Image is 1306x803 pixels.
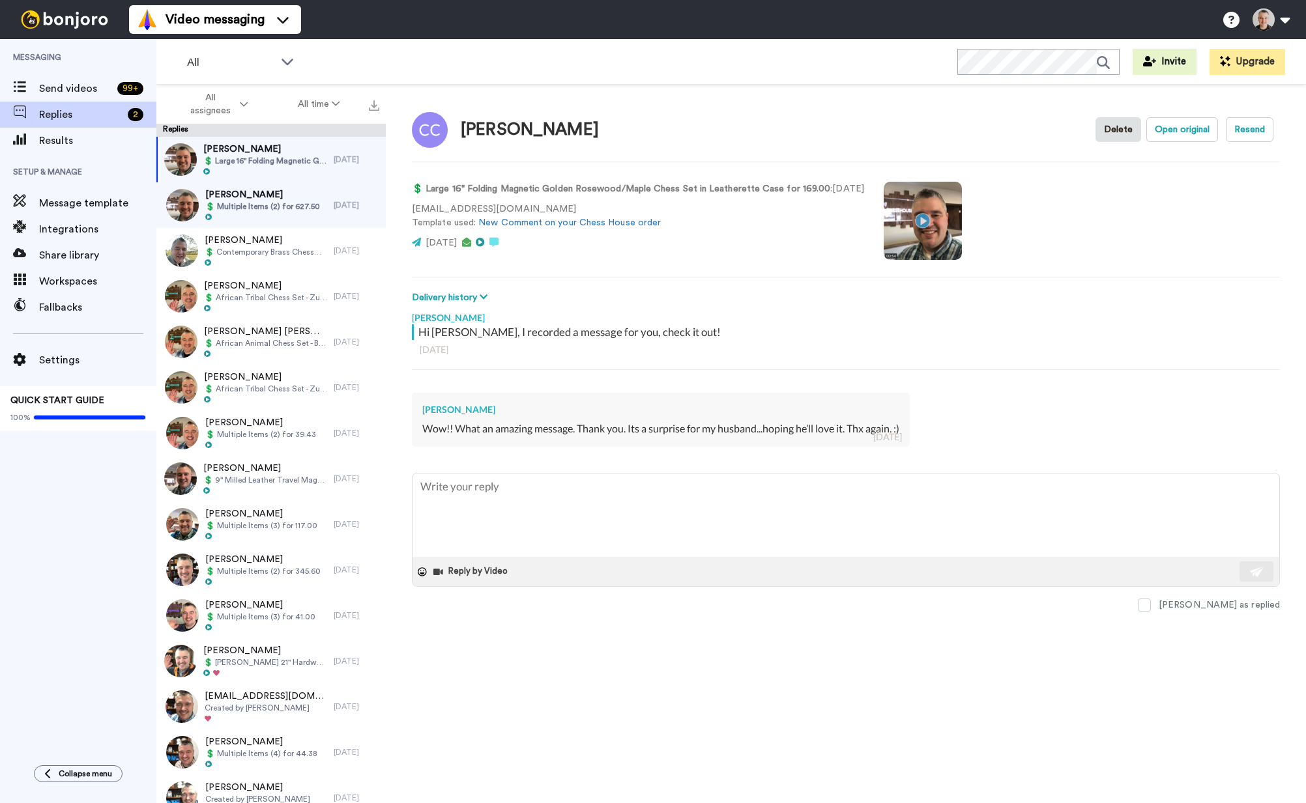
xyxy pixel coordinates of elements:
span: [PERSON_NAME] [205,507,317,520]
a: [PERSON_NAME]💲 Large 16" Folding Magnetic Golden Rosewood/Maple Chess Set in Leatherette Case for... [156,137,386,182]
div: [PERSON_NAME] [412,305,1280,324]
img: Image of Casey Collins [412,112,448,148]
div: Wow!! What an amazing message. Thank you. Its a surprise for my husband...hoping he’ll love it. T... [422,421,899,436]
span: QUICK START GUIDE [10,396,104,405]
div: [DATE] [334,473,379,484]
span: 💲 Multiple Items (2) for 627.50 [205,201,320,212]
div: [DATE] [873,430,902,444]
span: Results [39,133,156,148]
div: [DATE] [334,793,379,803]
div: 2 [128,108,143,121]
button: Export all results that match these filters now. [365,94,383,114]
span: All assignees [184,91,237,117]
span: Created by [PERSON_NAME] [205,703,327,713]
a: [PERSON_NAME]💲 Multiple Items (2) for 627.50[DATE] [156,182,386,228]
a: [PERSON_NAME] [PERSON_NAME]💲 African Animal Chess Set - Big 5 Busts for 273.89[DATE] [156,319,386,365]
span: [PERSON_NAME] [203,462,327,475]
span: Replies [39,107,123,122]
div: [DATE] [334,610,379,621]
img: 993291a9-9b94-46f6-aae3-12796e0d7e6c-thumb.jpg [164,645,197,677]
a: [PERSON_NAME]💲 Multiple Items (2) for 39.43[DATE] [156,410,386,456]
button: All time [273,92,366,116]
a: [PERSON_NAME]💲 9" Milled Leather Travel Magnetic Chess Set with Wood Pieces for 68.95[DATE] [156,456,386,501]
a: [PERSON_NAME]💲 Multiple Items (3) for 117.00[DATE] [156,501,386,547]
div: [DATE] [334,291,379,302]
p: : [DATE] [412,182,864,196]
a: [PERSON_NAME]💲 African Tribal Chess Set - Zulu / Ndebele (Small) for 101.24[DATE] [156,365,386,410]
a: [PERSON_NAME]💲 Multiple Items (4) for 44.38[DATE] [156,729,386,775]
a: [PERSON_NAME]💲 Multiple Items (2) for 345.60[DATE] [156,547,386,593]
span: [PERSON_NAME] [204,279,327,292]
div: Hi [PERSON_NAME], I recorded a message for you, check it out! [418,324,1277,340]
span: 100% [10,412,31,423]
img: export.svg [369,100,379,111]
p: [EMAIL_ADDRESS][DOMAIN_NAME] Template used: [412,203,864,230]
span: 💲 Multiple Items (3) for 41.00 [205,612,315,622]
button: Collapse menu [34,765,123,782]
span: Message template [39,195,156,211]
img: 64a27212-6be6-4421-86b3-dc4a9c8c7fa2-thumb.jpg [164,143,197,176]
button: Invite [1133,49,1197,75]
div: [DATE] [334,428,379,438]
div: [DATE] [334,656,379,666]
span: 💲 9" Milled Leather Travel Magnetic Chess Set with Wood Pieces for 68.95 [203,475,327,485]
span: Fallbacks [39,300,156,315]
img: 02bdba63-987a-47bd-8183-aa401c44a570-thumb.jpg [166,508,199,541]
img: 02c09aac-85e2-431f-9310-8237a907af8e-thumb.jpg [166,690,198,723]
button: Delivery history [412,290,491,305]
span: [PERSON_NAME] [205,553,321,566]
div: 99 + [117,82,143,95]
span: 💲 Large 16" Folding Magnetic Golden Rosewood/Maple Chess Set in Leatherette Case for 169.00 [203,156,327,166]
div: [PERSON_NAME] as replied [1159,599,1280,612]
img: b537b8f3-3c5d-4f3e-84e4-7233fc91162a-thumb.jpg [166,736,199,768]
span: Integrations [39,221,156,237]
button: All assignees [159,86,273,122]
a: [PERSON_NAME]💲 African Tribal Chess Set - Zulu / Ndebele (Small) for 185.00[DATE] [156,274,386,319]
button: Delete [1096,117,1141,142]
span: [PERSON_NAME] [203,143,327,156]
img: 3b377ce8-acc5-4c70-b1d3-8471327ca4db-thumb.jpg [165,371,197,404]
span: Video messaging [166,10,265,29]
span: Settings [39,352,156,368]
span: [PERSON_NAME] [205,781,310,794]
span: 💲 Multiple Items (2) for 39.43 [205,429,316,440]
button: Upgrade [1210,49,1285,75]
span: [DATE] [426,238,457,247]
span: [PERSON_NAME] [205,416,316,429]
span: 💲 African Animal Chess Set - Big 5 Busts for 273.89 [204,338,327,348]
img: bb3e0c5e-7e5e-4506-8e10-3dbf9145277c-thumb.jpg [166,417,199,449]
button: Reply by Video [432,562,512,582]
div: [DATE] [420,343,1272,356]
div: [DATE] [334,154,379,165]
img: c6433dc5-efe6-4ba9-a95a-bde3f733f5af-thumb.jpg [166,554,199,586]
img: e57c4f9e-31a3-435c-a79f-131097afe86b-thumb.jpg [165,280,197,313]
span: [PERSON_NAME] [PERSON_NAME] [204,325,327,338]
button: Open original [1146,117,1218,142]
span: 💲 African Tribal Chess Set - Zulu / Ndebele (Small) for 101.24 [204,384,327,394]
span: Share library [39,247,156,263]
span: Send videos [39,81,112,96]
div: [DATE] [334,200,379,210]
span: [EMAIL_ADDRESS][DOMAIN_NAME] [205,690,327,703]
span: [PERSON_NAME] [205,735,317,748]
span: 💲 Multiple Items (2) for 345.60 [205,566,321,576]
div: [DATE] [334,246,379,256]
img: 6ae72233-f843-403f-b2b3-3d47c3909021-thumb.jpg [166,599,199,632]
a: [PERSON_NAME]💲 Multiple Items (3) for 41.00[DATE] [156,593,386,638]
span: 💲 African Tribal Chess Set - Zulu / Ndebele (Small) for 185.00 [204,292,327,303]
span: All [187,55,274,70]
span: [PERSON_NAME] [205,599,315,612]
span: 💲 [PERSON_NAME] 21" Hardwood Player's Chessboard 2.25" Squares JLP, [GEOGRAPHIC_DATA] for 267.48 [203,657,327,668]
div: [PERSON_NAME] [461,120,599,139]
img: d85156be-d1b4-4b44-be79-3d781184e62e-thumb.jpg [164,462,197,495]
div: [DATE] [334,337,379,347]
span: [PERSON_NAME] [203,644,327,657]
div: [DATE] [334,519,379,529]
img: send-white.svg [1250,567,1264,577]
a: [EMAIL_ADDRESS][DOMAIN_NAME]Created by [PERSON_NAME][DATE] [156,684,386,729]
div: Replies [156,124,386,137]
img: bj-logo-header-white.svg [16,10,113,29]
div: [PERSON_NAME] [422,403,899,416]
a: [PERSON_NAME]💲 Contemporary Brass Chessmen for 150.00[DATE] [156,228,386,274]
